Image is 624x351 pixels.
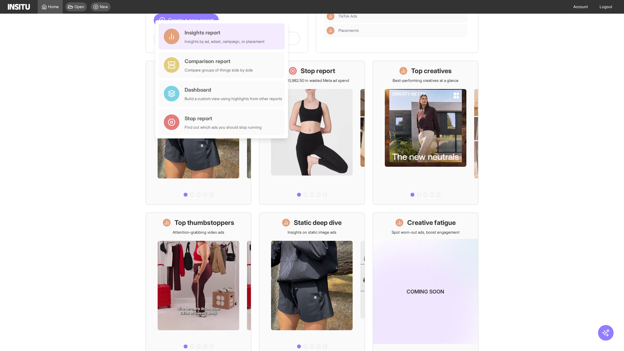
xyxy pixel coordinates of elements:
[185,114,262,122] div: Stop report
[327,12,334,20] div: Insights
[411,66,452,75] h1: Top creatives
[173,230,224,235] p: Attention-grabbing video ads
[100,4,108,9] span: New
[338,28,359,33] span: Placements
[146,61,251,205] a: What's live nowSee all active ads instantly
[275,78,349,83] p: Save £20,982.50 in wasted Meta ad spend
[259,61,365,205] a: Stop reportSave £20,982.50 in wasted Meta ad spend
[393,78,459,83] p: Best-performing creatives at a glance
[8,4,30,10] img: Logo
[48,4,59,9] span: Home
[185,96,282,101] div: Build a custom view using highlights from other reports
[338,14,465,19] span: TikTok Ads
[154,14,219,27] button: Create a new report
[373,61,478,205] a: Top creativesBest-performing creatives at a glance
[288,230,336,235] p: Insights on static image ads
[168,16,214,24] span: Create a new report
[185,125,262,130] div: Find out which ads you should stop running
[185,29,265,36] div: Insights report
[185,57,253,65] div: Comparison report
[185,86,282,94] div: Dashboard
[185,39,265,44] div: Insights by ad, adset, campaign, or placement
[175,218,234,227] h1: Top thumbstoppers
[294,218,342,227] h1: Static deep dive
[185,68,253,73] div: Compare groups of things side by side
[74,4,84,9] span: Open
[301,66,335,75] h1: Stop report
[338,28,465,33] span: Placements
[338,14,357,19] span: TikTok Ads
[327,27,334,34] div: Insights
